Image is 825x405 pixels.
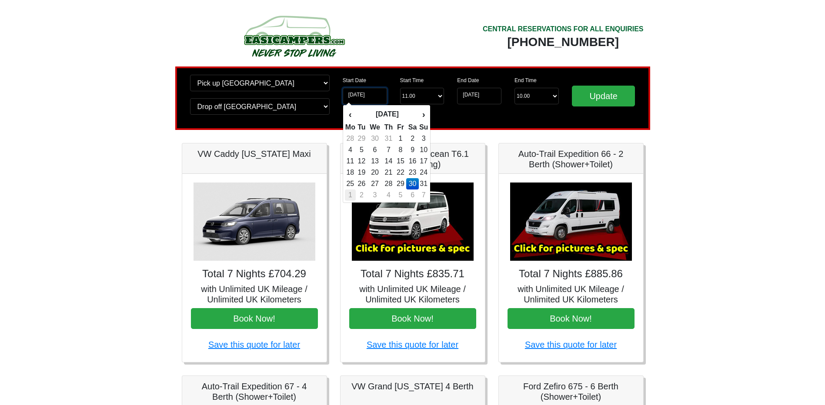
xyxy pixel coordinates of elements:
[356,133,367,144] td: 29
[395,167,407,178] td: 22
[419,144,428,156] td: 10
[395,156,407,167] td: 15
[419,156,428,167] td: 17
[356,144,367,156] td: 5
[525,340,617,349] a: Save this quote for later
[352,183,474,261] img: VW California Ocean T6.1 (Auto, Awning)
[356,156,367,167] td: 12
[406,189,419,201] td: 6
[367,122,382,133] th: We
[356,122,367,133] th: Tu
[382,133,395,144] td: 31
[343,76,366,84] label: Start Date
[395,189,407,201] td: 5
[572,86,635,106] input: Update
[483,34,644,50] div: [PHONE_NUMBER]
[457,76,479,84] label: End Date
[356,178,367,189] td: 26
[345,107,356,122] th: ‹
[382,144,395,156] td: 7
[191,308,318,329] button: Book Now!
[508,149,635,169] h5: Auto-Trail Expedition 66 - 2 Berth (Shower+Toilet)
[395,144,407,156] td: 8
[345,144,356,156] td: 4
[356,167,367,178] td: 19
[406,156,419,167] td: 16
[508,268,635,280] h4: Total 7 Nights £885.86
[508,284,635,305] h5: with Unlimited UK Mileage / Unlimited UK Kilometers
[382,167,395,178] td: 21
[406,178,419,189] td: 30
[345,167,356,178] td: 18
[367,340,458,349] a: Save this quote for later
[356,107,419,122] th: [DATE]
[194,183,315,261] img: VW Caddy California Maxi
[345,178,356,189] td: 25
[400,76,424,84] label: Start Time
[345,189,356,201] td: 1
[457,88,501,104] input: Return Date
[356,189,367,201] td: 2
[367,167,382,178] td: 20
[382,189,395,201] td: 4
[406,167,419,178] td: 23
[367,156,382,167] td: 13
[382,122,395,133] th: Th
[419,133,428,144] td: 3
[345,122,356,133] th: Mo
[419,167,428,178] td: 24
[419,107,428,122] th: ›
[514,76,537,84] label: End Time
[395,122,407,133] th: Fr
[367,144,382,156] td: 6
[191,284,318,305] h5: with Unlimited UK Mileage / Unlimited UK Kilometers
[349,284,476,305] h5: with Unlimited UK Mileage / Unlimited UK Kilometers
[508,308,635,329] button: Book Now!
[191,381,318,402] h5: Auto-Trail Expedition 67 - 4 Berth (Shower+Toilet)
[208,340,300,349] a: Save this quote for later
[349,308,476,329] button: Book Now!
[343,88,387,104] input: Start Date
[508,381,635,402] h5: Ford Zefiro 675 - 6 Berth (Shower+Toilet)
[406,122,419,133] th: Sa
[395,133,407,144] td: 1
[367,133,382,144] td: 30
[419,122,428,133] th: Su
[510,183,632,261] img: Auto-Trail Expedition 66 - 2 Berth (Shower+Toilet)
[419,189,428,201] td: 7
[349,381,476,392] h5: VW Grand [US_STATE] 4 Berth
[382,178,395,189] td: 28
[191,149,318,159] h5: VW Caddy [US_STATE] Maxi
[406,144,419,156] td: 9
[349,268,476,280] h4: Total 7 Nights £835.71
[367,189,382,201] td: 3
[419,178,428,189] td: 31
[211,12,377,60] img: campers-checkout-logo.png
[367,178,382,189] td: 27
[483,24,644,34] div: CENTRAL RESERVATIONS FOR ALL ENQUIRIES
[395,178,407,189] td: 29
[191,268,318,280] h4: Total 7 Nights £704.29
[345,133,356,144] td: 28
[406,133,419,144] td: 2
[382,156,395,167] td: 14
[345,156,356,167] td: 11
